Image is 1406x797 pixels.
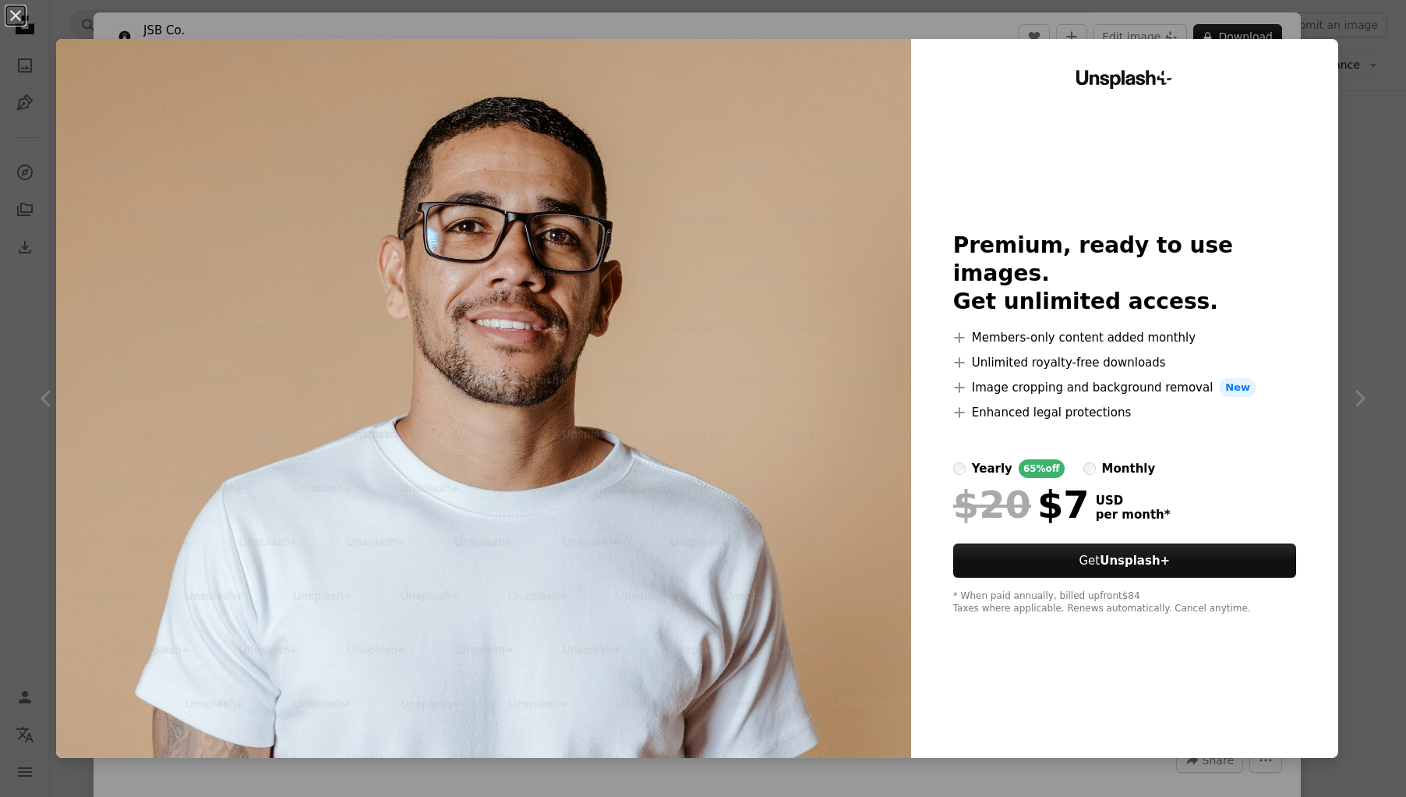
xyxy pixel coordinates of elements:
div: * When paid annually, billed upfront $84 Taxes where applicable. Renews automatically. Cancel any... [953,590,1296,615]
span: $20 [953,484,1031,525]
div: monthly [1102,459,1156,478]
strong: Unsplash+ [1100,554,1170,568]
li: Image cropping and background removal [953,378,1296,397]
div: 65% off [1019,459,1065,478]
h2: Premium, ready to use images. Get unlimited access. [953,232,1296,316]
li: Unlimited royalty-free downloads [953,353,1296,372]
input: yearly65%off [953,462,966,475]
button: GetUnsplash+ [953,544,1296,578]
li: Enhanced legal protections [953,403,1296,422]
li: Members-only content added monthly [953,328,1296,347]
input: monthly [1083,462,1096,475]
span: New [1219,378,1256,397]
span: USD [1096,494,1171,508]
div: yearly [972,459,1012,478]
div: $7 [953,484,1090,525]
span: per month * [1096,508,1171,522]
